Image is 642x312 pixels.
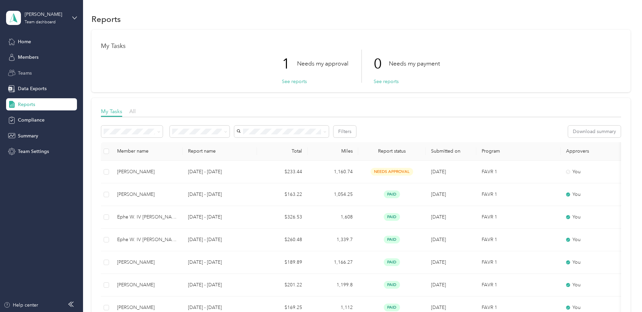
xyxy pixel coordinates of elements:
[188,281,251,289] p: [DATE] - [DATE]
[384,304,400,311] span: paid
[307,161,358,183] td: 1,160.74
[566,191,623,198] div: You
[482,236,555,243] p: FAVR 1
[566,213,623,221] div: You
[257,183,307,206] td: $163.22
[307,229,358,251] td: 1,339.7
[384,236,400,243] span: paid
[566,281,623,289] div: You
[568,126,621,137] button: Download summary
[101,43,621,50] h1: My Tasks
[374,50,389,78] p: 0
[431,259,446,265] span: [DATE]
[431,237,446,242] span: [DATE]
[129,108,136,114] span: All
[117,281,177,289] div: [PERSON_NAME]
[117,259,177,266] div: [PERSON_NAME]
[604,274,642,312] iframe: Everlance-gr Chat Button Frame
[307,251,358,274] td: 1,166.27
[18,148,49,155] span: Team Settings
[482,281,555,289] p: FAVR 1
[112,142,183,161] th: Member name
[384,190,400,198] span: paid
[91,16,121,23] h1: Reports
[257,229,307,251] td: $260.48
[431,282,446,288] span: [DATE]
[188,168,251,176] p: [DATE] - [DATE]
[482,304,555,311] p: FAVR 1
[333,126,356,137] button: Filters
[476,274,561,296] td: FAVR 1
[476,229,561,251] td: FAVR 1
[18,54,38,61] span: Members
[117,168,177,176] div: [PERSON_NAME]
[257,251,307,274] td: $189.89
[257,206,307,229] td: $326.53
[18,101,35,108] span: Reports
[566,168,623,176] div: You
[25,20,56,24] div: Team dashboard
[282,50,297,78] p: 1
[561,142,628,161] th: Approvers
[431,214,446,220] span: [DATE]
[364,148,420,154] span: Report status
[307,183,358,206] td: 1,054.25
[482,168,555,176] p: FAVR 1
[282,78,307,85] button: See reports
[476,183,561,206] td: FAVR 1
[482,259,555,266] p: FAVR 1
[18,85,47,92] span: Data Exports
[313,148,353,154] div: Miles
[4,302,38,309] button: Help center
[566,304,623,311] div: You
[188,213,251,221] p: [DATE] - [DATE]
[384,213,400,221] span: paid
[257,274,307,296] td: $201.22
[476,161,561,183] td: FAVR 1
[389,59,440,68] p: Needs my payment
[117,304,177,311] div: [PERSON_NAME]
[384,258,400,266] span: paid
[374,78,399,85] button: See reports
[117,191,177,198] div: [PERSON_NAME]
[431,169,446,175] span: [DATE]
[307,274,358,296] td: 1,199.8
[18,70,32,77] span: Teams
[117,213,177,221] div: Ephe W. IV [PERSON_NAME]
[297,59,348,68] p: Needs my approval
[431,191,446,197] span: [DATE]
[117,236,177,243] div: Ephe W. IV [PERSON_NAME]
[426,142,476,161] th: Submitted on
[476,142,561,161] th: Program
[188,236,251,243] p: [DATE] - [DATE]
[117,148,177,154] div: Member name
[482,213,555,221] p: FAVR 1
[482,191,555,198] p: FAVR 1
[476,251,561,274] td: FAVR 1
[307,206,358,229] td: 1,608
[257,161,307,183] td: $233.44
[183,142,257,161] th: Report name
[188,191,251,198] p: [DATE] - [DATE]
[262,148,302,154] div: Total
[371,168,413,176] span: needs approval
[25,11,67,18] div: [PERSON_NAME]
[18,38,31,45] span: Home
[384,281,400,289] span: paid
[566,259,623,266] div: You
[431,305,446,310] span: [DATE]
[18,132,38,139] span: Summary
[566,236,623,243] div: You
[188,259,251,266] p: [DATE] - [DATE]
[18,116,45,124] span: Compliance
[101,108,122,114] span: My Tasks
[188,304,251,311] p: [DATE] - [DATE]
[476,206,561,229] td: FAVR 1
